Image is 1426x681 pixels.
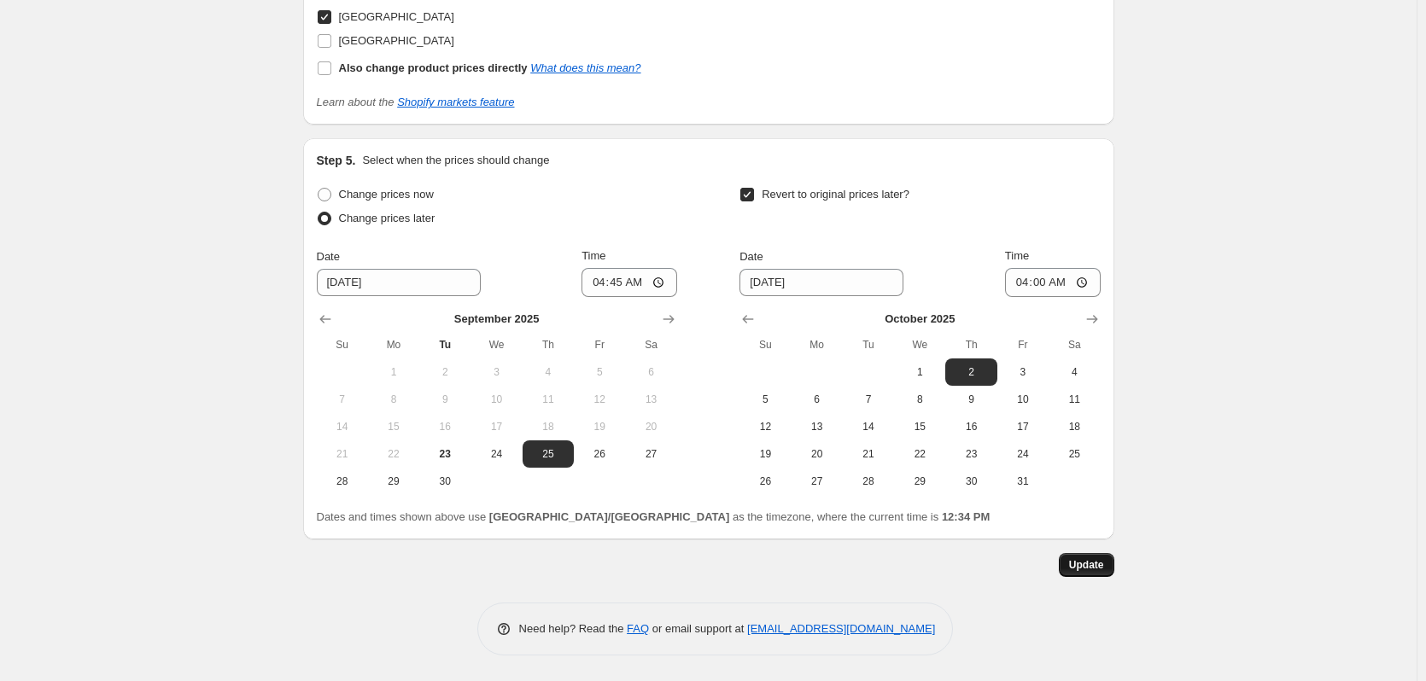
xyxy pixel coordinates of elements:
button: Saturday September 13 2025 [625,386,676,413]
button: Tuesday October 21 2025 [843,440,894,468]
a: FAQ [627,622,649,635]
button: Monday September 1 2025 [368,358,419,386]
button: Sunday September 14 2025 [317,413,368,440]
input: 12:00 [1005,268,1101,297]
span: 27 [632,447,669,461]
span: Change prices later [339,212,435,224]
span: Dates and times shown above use as the timezone, where the current time is [317,510,991,523]
span: 24 [1004,447,1042,461]
button: Sunday October 12 2025 [739,413,791,440]
span: 26 [581,447,618,461]
button: Wednesday September 3 2025 [470,358,522,386]
button: Friday September 5 2025 [574,358,625,386]
span: 5 [746,393,784,406]
button: Tuesday October 28 2025 [843,468,894,495]
button: Saturday September 20 2025 [625,413,676,440]
span: Date [317,250,340,263]
span: [GEOGRAPHIC_DATA] [339,10,454,23]
b: [GEOGRAPHIC_DATA]/[GEOGRAPHIC_DATA] [489,510,729,523]
span: 9 [426,393,464,406]
span: 2 [952,365,990,379]
span: Update [1069,558,1104,572]
span: 6 [798,393,836,406]
span: 17 [1004,420,1042,434]
span: Th [529,338,567,352]
span: 14 [324,420,361,434]
span: We [901,338,938,352]
span: We [477,338,515,352]
b: 12:34 PM [942,510,990,523]
span: 25 [1055,447,1093,461]
span: 1 [375,365,412,379]
th: Thursday [523,331,574,358]
a: What does this mean? [530,61,640,74]
span: 12 [746,420,784,434]
button: Monday September 15 2025 [368,413,419,440]
button: Tuesday September 16 2025 [419,413,470,440]
th: Sunday [739,331,791,358]
span: Change prices now [339,188,434,201]
span: 7 [850,393,887,406]
span: 16 [952,420,990,434]
span: 30 [426,474,464,488]
span: 15 [901,420,938,434]
span: 27 [798,474,836,488]
th: Wednesday [894,331,945,358]
h2: Step 5. [317,152,356,169]
th: Monday [368,331,419,358]
th: Tuesday [419,331,470,358]
button: Thursday September 4 2025 [523,358,574,386]
b: Also change product prices directly [339,61,528,74]
button: Wednesday September 17 2025 [470,413,522,440]
span: 8 [901,393,938,406]
span: or email support at [649,622,747,635]
button: Sunday September 28 2025 [317,468,368,495]
button: Tuesday September 2 2025 [419,358,470,386]
button: Thursday October 2 2025 [945,358,996,386]
button: Thursday October 23 2025 [945,440,996,468]
span: 14 [850,420,887,434]
button: Tuesday October 7 2025 [843,386,894,413]
span: Su [746,338,784,352]
span: 2 [426,365,464,379]
span: Time [582,249,605,262]
span: 16 [426,420,464,434]
span: 17 [477,420,515,434]
button: Tuesday September 30 2025 [419,468,470,495]
button: Saturday September 27 2025 [625,440,676,468]
a: [EMAIL_ADDRESS][DOMAIN_NAME] [747,622,935,635]
span: 11 [1055,393,1093,406]
span: 22 [375,447,412,461]
th: Tuesday [843,331,894,358]
th: Thursday [945,331,996,358]
button: Sunday September 21 2025 [317,440,368,468]
span: Th [952,338,990,352]
button: Sunday October 26 2025 [739,468,791,495]
span: 29 [375,474,412,488]
span: 7 [324,393,361,406]
button: Show next month, October 2025 [657,307,681,331]
span: 12 [581,393,618,406]
th: Wednesday [470,331,522,358]
button: Wednesday September 10 2025 [470,386,522,413]
span: [GEOGRAPHIC_DATA] [339,34,454,47]
span: 4 [529,365,567,379]
span: 22 [901,447,938,461]
button: Thursday September 25 2025 [523,440,574,468]
p: Select when the prices should change [362,152,549,169]
span: 21 [850,447,887,461]
span: Need help? Read the [519,622,628,635]
button: Thursday September 18 2025 [523,413,574,440]
i: Learn about the [317,96,515,108]
span: 20 [798,447,836,461]
span: 19 [581,420,618,434]
span: 23 [426,447,464,461]
span: Fr [581,338,618,352]
button: Show previous month, August 2025 [313,307,337,331]
span: 18 [529,420,567,434]
input: 9/23/2025 [317,269,481,296]
button: Thursday September 11 2025 [523,386,574,413]
span: Date [739,250,763,263]
span: 4 [1055,365,1093,379]
button: Friday October 10 2025 [997,386,1049,413]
